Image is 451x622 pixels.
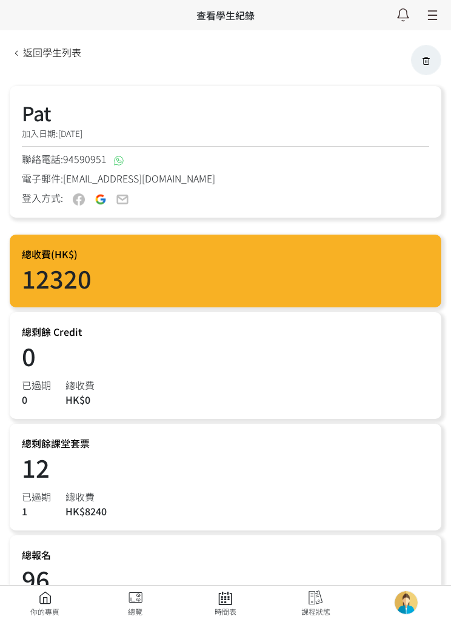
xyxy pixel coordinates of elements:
h1: 0 [22,344,95,368]
h3: 總報名 [22,547,95,562]
div: 1 [22,504,51,518]
div: 加入日期: [22,127,429,147]
h1: 12320 [22,266,92,290]
h3: 總收費(HK$) [22,247,92,261]
div: 聯絡電話: [22,152,429,166]
div: HK$8240 [65,504,107,518]
h3: 總剩餘課堂套票 [22,436,107,450]
h1: 96 [22,567,95,591]
div: 電子郵件: [22,171,429,186]
div: 登入方式: [22,190,63,206]
h3: Pat [22,98,204,127]
img: user-google-on.png [95,193,107,206]
div: 總收費 [65,378,95,392]
div: HK$0 [65,392,95,407]
span: [DATE] [58,127,82,139]
h1: 12 [22,455,107,480]
div: 0 [22,392,51,407]
img: user-fb-off.png [73,193,85,206]
img: whatsapp@2x.png [114,156,124,166]
div: 已過期 [22,378,51,392]
span: [EMAIL_ADDRESS][DOMAIN_NAME] [63,171,215,186]
div: 已過期 [22,489,51,504]
h3: 總剩餘 Credit [22,324,95,339]
span: 94590951 [63,152,107,166]
a: 返回學生列表 [10,45,81,59]
img: user-email-off.png [116,193,129,206]
div: 總收費 [65,489,107,504]
h3: 查看學生紀錄 [196,8,255,22]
